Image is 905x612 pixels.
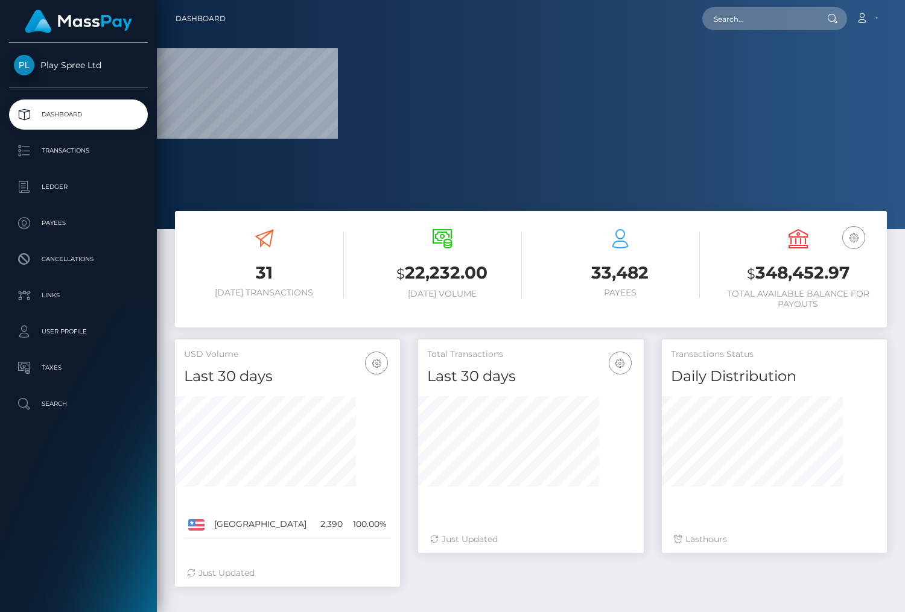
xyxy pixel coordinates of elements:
[188,519,205,530] img: US.png
[9,208,148,238] a: Payees
[674,533,875,546] div: Last hours
[184,288,344,298] h6: [DATE] Transactions
[9,99,148,130] a: Dashboard
[14,395,143,413] p: Search
[671,349,878,361] h5: Transactions Status
[315,511,347,538] td: 2,390
[362,289,522,299] h6: [DATE] Volume
[9,389,148,419] a: Search
[9,244,148,274] a: Cancellations
[184,366,391,387] h4: Last 30 days
[347,511,391,538] td: 100.00%
[9,136,148,166] a: Transactions
[14,106,143,124] p: Dashboard
[540,288,700,298] h6: Payees
[702,7,816,30] input: Search...
[747,265,755,282] small: $
[427,349,634,361] h5: Total Transactions
[9,317,148,347] a: User Profile
[14,214,143,232] p: Payees
[9,353,148,383] a: Taxes
[25,10,132,33] img: MassPay Logo
[176,6,226,31] a: Dashboard
[14,142,143,160] p: Transactions
[14,250,143,268] p: Cancellations
[14,323,143,341] p: User Profile
[14,286,143,304] p: Links
[362,261,522,286] h3: 22,232.00
[718,261,878,286] h3: 348,452.97
[430,533,631,546] div: Just Updated
[427,366,634,387] h4: Last 30 days
[9,280,148,311] a: Links
[671,366,878,387] h4: Daily Distribution
[184,261,344,285] h3: 31
[14,55,34,75] img: Play Spree Ltd
[14,178,143,196] p: Ledger
[9,172,148,202] a: Ledger
[210,511,315,538] td: [GEOGRAPHIC_DATA]
[184,349,391,361] h5: USD Volume
[14,359,143,377] p: Taxes
[187,567,388,579] div: Just Updated
[718,289,878,309] h6: Total Available Balance for Payouts
[9,60,148,71] span: Play Spree Ltd
[540,261,700,285] h3: 33,482
[396,265,405,282] small: $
